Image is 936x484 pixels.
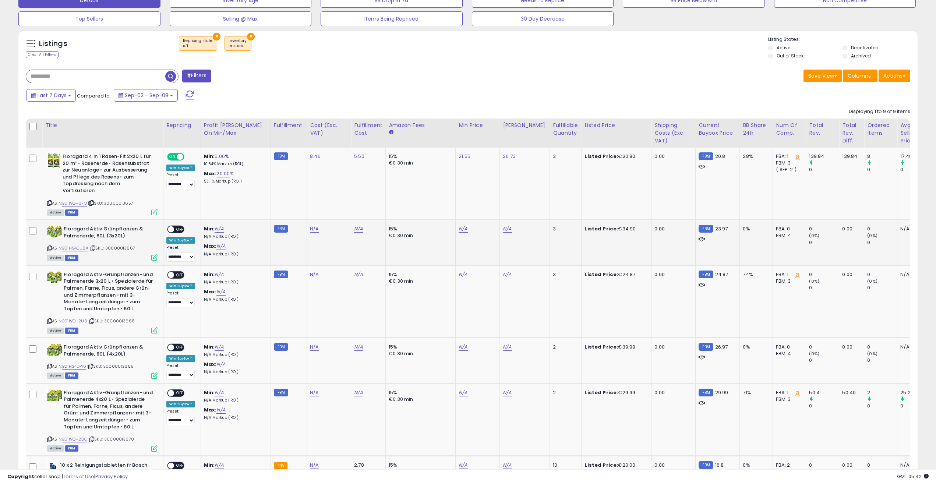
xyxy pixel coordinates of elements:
b: Max: [204,406,217,413]
div: Preset: [166,173,195,189]
a: Terms of Use [63,473,94,480]
div: 15% [389,344,450,350]
a: B01HS4CU8A [62,245,88,251]
span: 26.97 [715,343,728,350]
small: FBM [699,225,713,233]
div: Cost (Exc. VAT) [310,121,348,137]
button: Save View [803,70,842,82]
b: Min: [204,271,215,278]
a: N/A [459,462,467,469]
div: ASIN: [47,153,158,215]
div: €0.30 min [389,160,450,166]
div: 0 [867,403,897,409]
a: N/A [215,343,223,351]
div: Preset: [166,245,195,262]
span: All listings currently available for purchase on Amazon [47,255,64,261]
div: 25.2 [900,389,930,396]
div: 139.84 [842,153,858,160]
div: FBA: 1 [776,271,800,278]
span: FBM [65,209,78,216]
a: B01IVQH2QO [62,436,87,442]
span: Repricing state : [183,38,213,49]
div: Win BuyBox * [166,401,195,407]
div: BB Share 24h. [743,121,770,137]
p: N/A Markup (ROI) [204,398,265,403]
div: 0% [743,344,767,350]
div: Title [45,121,160,129]
div: 15% [389,389,450,396]
a: N/A [503,389,512,396]
div: 0.00 [654,271,690,278]
div: 0.00 [842,271,858,278]
button: Filters [182,70,211,82]
div: ASIN: [47,271,158,333]
a: N/A [503,462,512,469]
b: Listed Price: [584,153,618,160]
a: N/A [216,288,225,296]
label: Deactivated [851,45,879,51]
small: (0%) [867,233,877,239]
div: 3 [553,153,576,160]
span: OFF [174,390,186,396]
img: 61d2rTCjDOL._SL40_.jpg [47,271,62,283]
div: FBM: 3 [776,160,800,166]
a: N/A [216,243,225,250]
a: 5.50 [354,153,364,160]
div: in stock [229,43,247,49]
div: 8 [867,153,897,160]
p: N/A Markup (ROI) [204,280,265,285]
small: FBM [699,389,713,396]
button: × [213,33,220,40]
div: 0 [900,166,930,173]
div: 0.00 [842,344,858,350]
span: | SKU: 30000013657 [88,200,133,206]
a: Privacy Policy [95,473,128,480]
div: 0.00 [842,462,858,469]
b: Floragard 4 in 1 Rasen-Fit 2x20 L für 20 m² • Rasenerde • Rasensubstrat zur Neuanlage • zur Ausbe... [63,153,152,196]
span: OFF [174,272,186,278]
div: 3 [553,226,576,232]
a: N/A [459,271,467,278]
b: Listed Price: [584,343,618,350]
div: FBA: 2 [776,462,800,469]
div: Fulfillment [274,121,304,129]
small: FBM [699,461,713,469]
span: FBM [65,255,78,261]
div: 2 [553,389,576,396]
span: OFF [183,154,195,160]
div: Shipping Costs (Exc. VAT) [654,121,692,145]
div: 0 [809,271,839,278]
b: 10 x 2 Reinigungstabletten fr Bosch Siemens Neff Gaggenau 00311979 [60,462,149,477]
div: ASIN: [47,226,158,260]
a: N/A [310,225,319,233]
div: Preset: [166,363,195,380]
a: N/A [459,389,467,396]
button: Last 7 Days [27,89,76,102]
div: 3 [553,271,576,278]
div: 0.00 [654,389,690,396]
a: B01IVQH2U0 [62,318,87,324]
b: Max: [204,243,217,250]
p: N/A Markup (ROI) [204,234,265,239]
span: FBM [65,328,78,334]
b: Listed Price: [584,225,618,232]
div: 28% [743,153,767,160]
span: All listings currently available for purchase on Amazon [47,445,64,452]
div: 2 [553,344,576,350]
span: 16.8 [715,462,724,469]
div: off [183,43,213,49]
div: 0 [809,462,839,469]
div: N/A [900,344,925,350]
div: 0 [867,226,897,232]
button: Columns [843,70,877,82]
div: 0 [809,344,839,350]
div: €0.30 min [389,232,450,239]
span: 24.87 [715,271,728,278]
div: Preset: [166,291,195,307]
small: FBM [274,152,288,160]
div: ASIN: [47,389,158,451]
a: 20.00 [216,170,230,177]
div: 0 [867,285,897,291]
p: N/A Markup (ROI) [204,415,265,420]
div: FBA: 1 [776,389,800,396]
